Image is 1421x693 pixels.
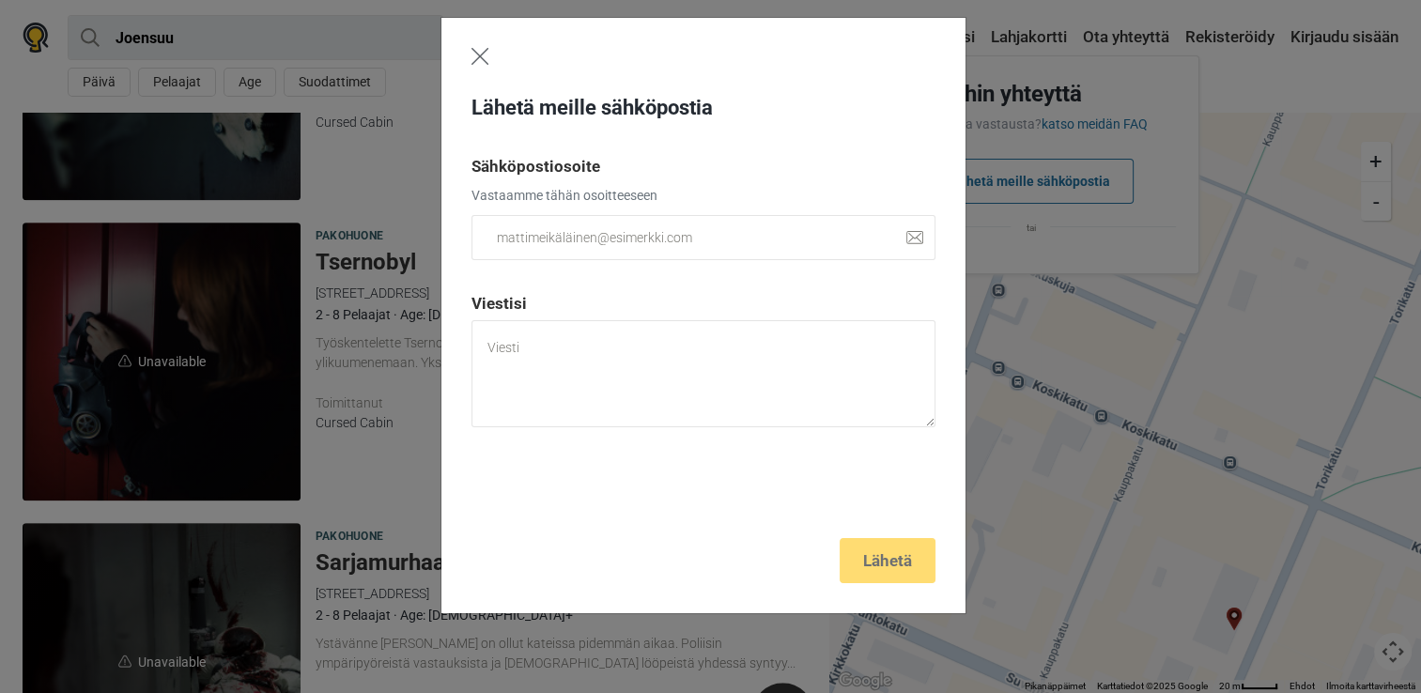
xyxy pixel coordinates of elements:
[471,93,935,123] h3: Lähetä meille sähköpostia
[471,215,935,260] input: mattimeikäläinen@esimerkki.com
[471,48,488,65] button: Close
[471,455,757,529] iframe: reCAPTCHA
[906,231,923,244] img: close
[471,186,935,206] p: Vastaamme tähän osoitteeseen
[471,292,527,316] label: Viestisi
[471,48,488,65] img: close
[471,155,600,179] label: Sähköpostiosoite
